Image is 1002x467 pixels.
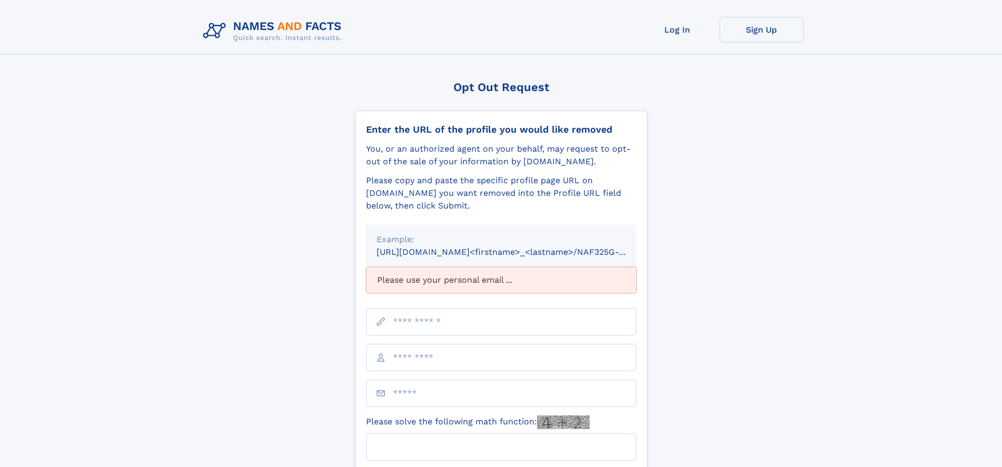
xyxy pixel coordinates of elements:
div: Please use your personal email ... [366,267,636,293]
img: Logo Names and Facts [199,17,350,45]
div: Please copy and paste the specific profile page URL on [DOMAIN_NAME] you want removed into the Pr... [366,174,636,212]
div: Enter the URL of the profile you would like removed [366,124,636,135]
small: [URL][DOMAIN_NAME]<firstname>_<lastname>/NAF325G-xxxxxxxx [377,247,656,257]
a: Sign Up [720,17,804,43]
div: Example: [377,233,626,246]
div: Opt Out Request [355,81,647,94]
div: You, or an authorized agent on your behalf, may request to opt-out of the sale of your informatio... [366,143,636,168]
label: Please solve the following math function: [366,415,590,429]
a: Log In [635,17,720,43]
